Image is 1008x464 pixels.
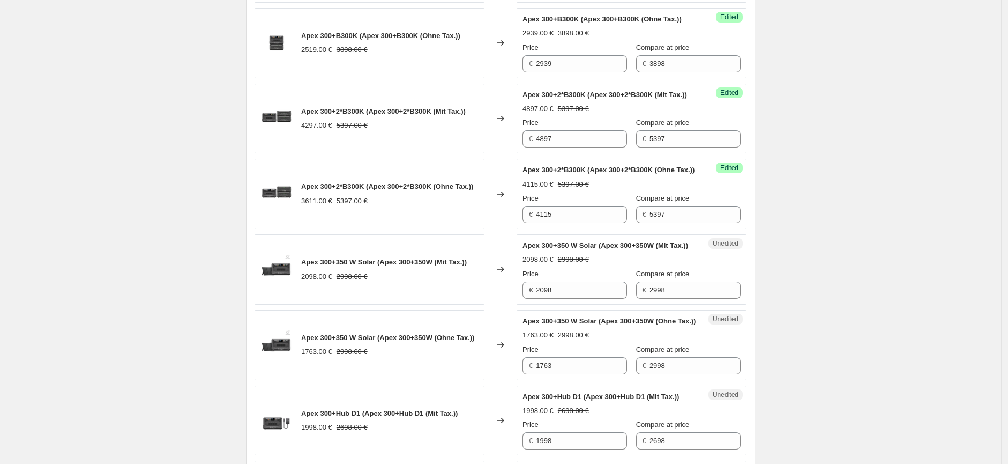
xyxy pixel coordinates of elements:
[522,119,539,127] span: Price
[522,421,539,429] span: Price
[713,315,738,323] span: Unedited
[301,120,332,131] div: 4297.00 €
[301,409,458,417] span: Apex 300+Hub D1 (Apex 300+Hub D1 (Mit Tax.))
[636,345,690,353] span: Compare at price
[260,329,293,361] img: Apex300_PV350_PV_80x.png
[337,271,368,282] strike: 2998.00 €
[643,286,646,294] span: €
[643,437,646,445] span: €
[337,45,368,55] strike: 3898.00 €
[713,391,738,399] span: Unedited
[301,45,332,55] div: 2519.00 €
[337,196,368,207] strike: 5397.00 €
[522,194,539,202] span: Price
[301,258,467,266] span: Apex 300+350 W Solar (Apex 300+350W (Mit Tax.))
[522,254,554,265] div: 2098.00 €
[558,254,589,265] strike: 2998.00 €
[522,270,539,278] span: Price
[636,194,690,202] span: Compare at price
[337,120,368,131] strike: 5397.00 €
[636,270,690,278] span: Compare at price
[720,164,738,172] span: Edited
[301,107,466,115] span: Apex 300+2*B300K (Apex 300+2*B300K (Mit Tax.))
[529,210,533,218] span: €
[558,330,589,341] strike: 2998.00 €
[301,196,332,207] div: 3611.00 €
[337,347,368,357] strike: 2998.00 €
[301,182,473,190] span: Apex 300+2*B300K (Apex 300+2*B300K (Ohne Tax.))
[720,89,738,97] span: Edited
[713,239,738,248] span: Unedited
[522,179,554,190] div: 4115.00 €
[522,345,539,353] span: Price
[260,102,293,135] img: Apex300_2B300K_1x_7a352e59-8009-422d-9a84-2870d27c27b9_80x.png
[643,60,646,68] span: €
[522,317,696,325] span: Apex 300+350 W Solar (Apex 300+350W (Ohne Tax.))
[558,406,589,416] strike: 2698.00 €
[529,286,533,294] span: €
[636,43,690,51] span: Compare at price
[260,178,293,210] img: Apex300_2B300K_1x_7a352e59-8009-422d-9a84-2870d27c27b9_80x.png
[301,271,332,282] div: 2098.00 €
[529,135,533,143] span: €
[522,104,554,114] div: 4897.00 €
[522,91,687,99] span: Apex 300+2*B300K (Apex 300+2*B300K (Mit Tax.))
[643,210,646,218] span: €
[522,330,554,341] div: 1763.00 €
[643,362,646,370] span: €
[558,179,589,190] strike: 5397.00 €
[643,135,646,143] span: €
[522,43,539,51] span: Price
[529,437,533,445] span: €
[558,104,589,114] strike: 5397.00 €
[301,32,460,40] span: Apex 300+B300K (Apex 300+B300K (Ohne Tax.))
[301,347,332,357] div: 1763.00 €
[522,15,682,23] span: Apex 300+B300K (Apex 300+B300K (Ohne Tax.))
[301,422,332,433] div: 1998.00 €
[529,60,533,68] span: €
[636,119,690,127] span: Compare at price
[260,253,293,285] img: Apex300_PV350_PV_80x.png
[301,334,474,342] span: Apex 300+350 W Solar (Apex 300+350W (Ohne Tax.))
[522,28,554,39] div: 2939.00 €
[522,406,554,416] div: 1998.00 €
[522,166,695,174] span: Apex 300+2*B300K (Apex 300+2*B300K (Ohne Tax.))
[337,422,368,433] strike: 2698.00 €
[522,241,688,249] span: Apex 300+350 W Solar (Apex 300+350W (Mit Tax.))
[636,421,690,429] span: Compare at price
[522,393,679,401] span: Apex 300+Hub D1 (Apex 300+Hub D1 (Mit Tax.))
[260,404,293,437] img: APEX300_HubD1_80x.png
[260,27,293,59] img: Apex300_B300K_1x_3c5e8de9-d999-4b40-9094-30b65fc64d44_80x.png
[529,362,533,370] span: €
[720,13,738,21] span: Edited
[558,28,589,39] strike: 3898.00 €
